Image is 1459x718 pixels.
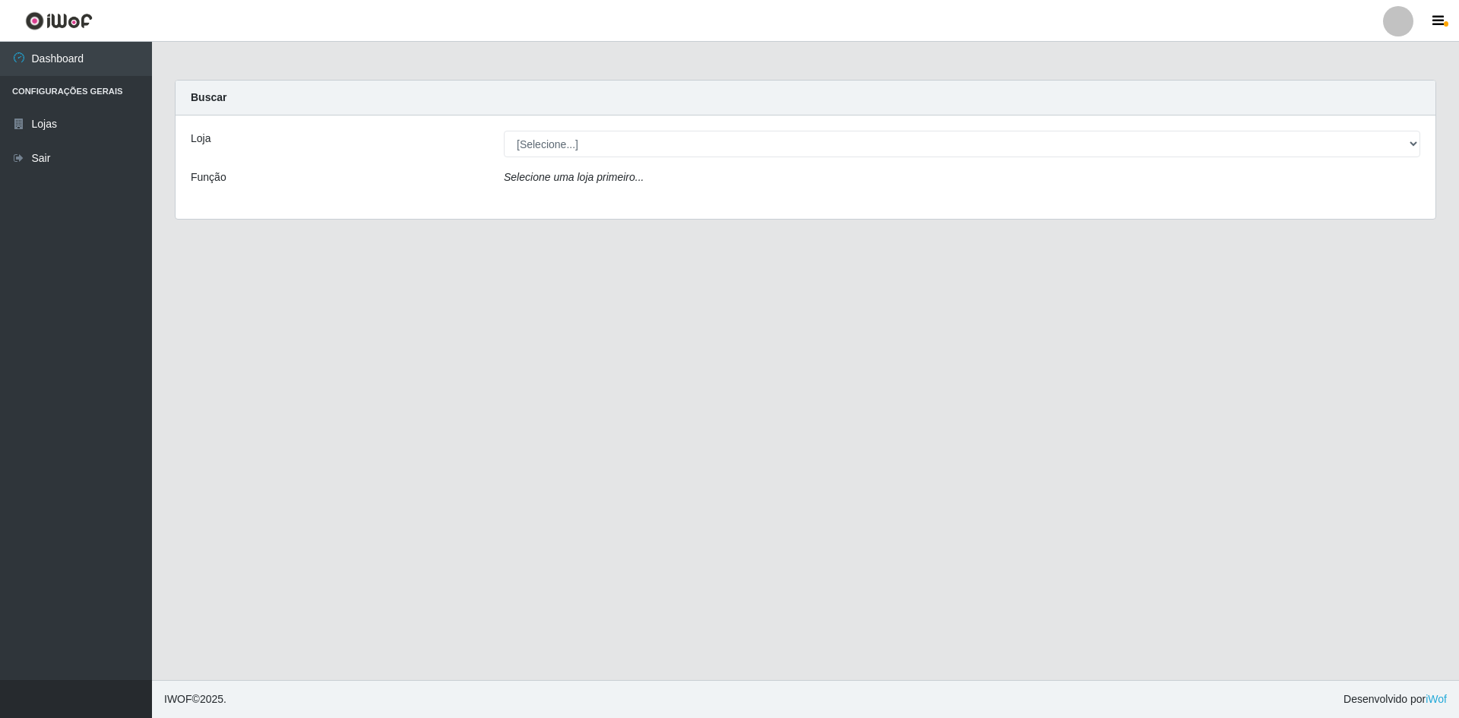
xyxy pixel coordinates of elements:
label: Função [191,169,226,185]
span: IWOF [164,693,192,705]
strong: Buscar [191,91,226,103]
span: Desenvolvido por [1343,691,1447,707]
span: © 2025 . [164,691,226,707]
img: CoreUI Logo [25,11,93,30]
i: Selecione uma loja primeiro... [504,171,644,183]
a: iWof [1426,693,1447,705]
label: Loja [191,131,210,147]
